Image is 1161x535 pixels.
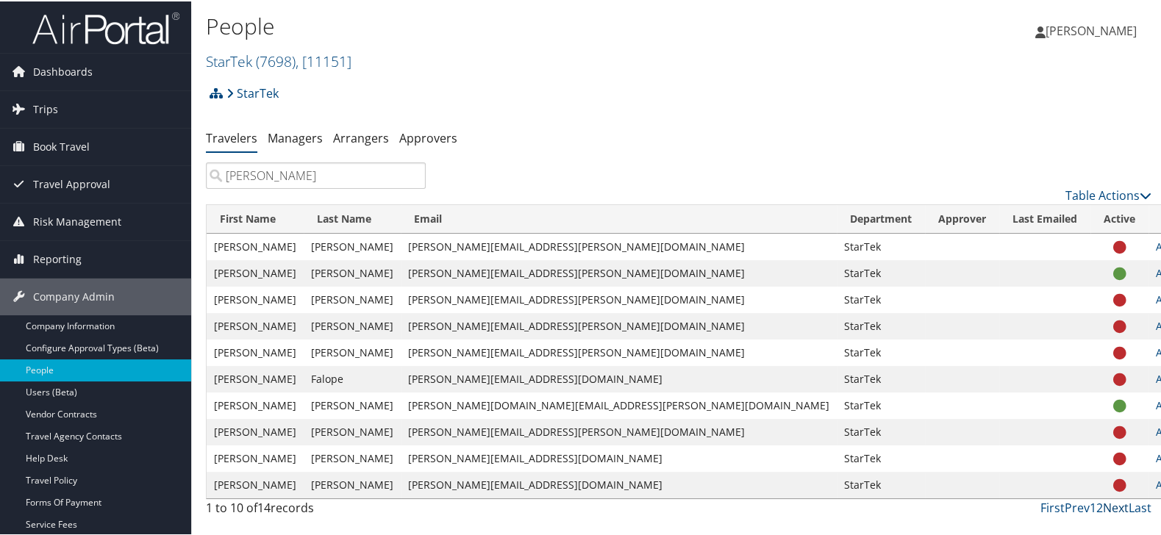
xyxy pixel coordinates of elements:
td: [PERSON_NAME][EMAIL_ADDRESS][DOMAIN_NAME] [401,365,837,391]
th: Approver [925,204,999,232]
td: [PERSON_NAME] [207,444,304,470]
a: First [1040,498,1065,514]
td: [PERSON_NAME] [207,470,304,497]
td: [PERSON_NAME] [304,312,401,338]
span: Dashboards [33,52,93,89]
td: StarTek [837,232,925,259]
input: Search [206,161,426,187]
a: Prev [1065,498,1090,514]
td: [PERSON_NAME][EMAIL_ADDRESS][PERSON_NAME][DOMAIN_NAME] [401,312,837,338]
a: Travelers [206,129,257,145]
td: [PERSON_NAME] [207,391,304,417]
td: [PERSON_NAME][EMAIL_ADDRESS][PERSON_NAME][DOMAIN_NAME] [401,417,837,444]
a: StarTek [226,77,279,107]
a: Next [1103,498,1129,514]
td: [PERSON_NAME] [207,338,304,365]
th: Email: activate to sort column ascending [401,204,837,232]
td: [PERSON_NAME] [304,444,401,470]
span: Travel Approval [33,165,110,201]
td: [PERSON_NAME] [304,259,401,285]
span: ( 7698 ) [256,50,296,70]
td: [PERSON_NAME] [207,259,304,285]
a: Last [1129,498,1151,514]
td: StarTek [837,391,925,417]
td: [PERSON_NAME] [304,470,401,497]
td: [PERSON_NAME][EMAIL_ADDRESS][PERSON_NAME][DOMAIN_NAME] [401,338,837,365]
a: [PERSON_NAME] [1035,7,1151,51]
th: Last Emailed: activate to sort column ascending [999,204,1090,232]
td: StarTek [837,444,925,470]
td: [PERSON_NAME] [304,417,401,444]
a: Approvers [399,129,457,145]
td: [PERSON_NAME] [304,338,401,365]
td: StarTek [837,285,925,312]
td: [PERSON_NAME] [304,391,401,417]
td: [PERSON_NAME][DOMAIN_NAME][EMAIL_ADDRESS][PERSON_NAME][DOMAIN_NAME] [401,391,837,417]
td: StarTek [837,338,925,365]
td: [PERSON_NAME] [304,285,401,312]
td: [PERSON_NAME][EMAIL_ADDRESS][PERSON_NAME][DOMAIN_NAME] [401,285,837,312]
div: 1 to 10 of records [206,498,426,523]
td: [PERSON_NAME] [207,417,304,444]
td: StarTek [837,259,925,285]
img: airportal-logo.png [32,10,179,44]
a: Arrangers [333,129,389,145]
td: StarTek [837,312,925,338]
h1: People [206,10,836,40]
td: StarTek [837,470,925,497]
th: Active: activate to sort column ascending [1090,204,1149,232]
td: StarTek [837,365,925,391]
span: Reporting [33,240,82,276]
th: Last Name: activate to sort column descending [304,204,401,232]
span: [PERSON_NAME] [1046,21,1137,37]
td: [PERSON_NAME] [207,232,304,259]
td: [PERSON_NAME] [207,365,304,391]
a: 1 [1090,498,1096,514]
a: StarTek [206,50,351,70]
td: [PERSON_NAME][EMAIL_ADDRESS][DOMAIN_NAME] [401,470,837,497]
span: , [ 11151 ] [296,50,351,70]
span: Company Admin [33,277,115,314]
a: Managers [268,129,323,145]
td: [PERSON_NAME][EMAIL_ADDRESS][PERSON_NAME][DOMAIN_NAME] [401,232,837,259]
span: 14 [257,498,271,514]
a: Table Actions [1065,186,1151,202]
td: Falope [304,365,401,391]
span: Book Travel [33,127,90,164]
span: Trips [33,90,58,126]
th: Department: activate to sort column ascending [837,204,925,232]
td: StarTek [837,417,925,444]
td: [PERSON_NAME][EMAIL_ADDRESS][PERSON_NAME][DOMAIN_NAME] [401,259,837,285]
a: 2 [1096,498,1103,514]
th: First Name: activate to sort column ascending [207,204,304,232]
td: [PERSON_NAME] [207,285,304,312]
td: [PERSON_NAME] [207,312,304,338]
td: [PERSON_NAME][EMAIL_ADDRESS][DOMAIN_NAME] [401,444,837,470]
span: Risk Management [33,202,121,239]
td: [PERSON_NAME] [304,232,401,259]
